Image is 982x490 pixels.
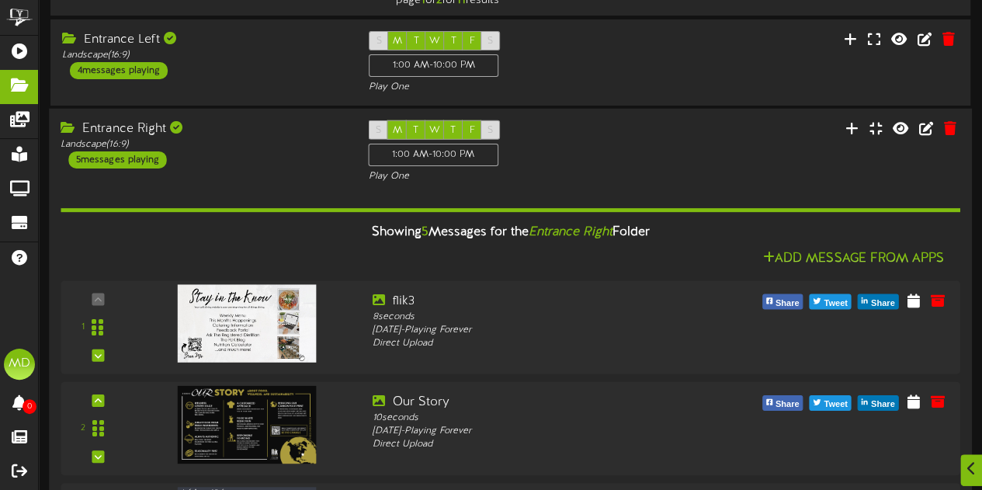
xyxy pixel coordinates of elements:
[372,394,723,412] div: Our Story
[70,62,168,79] div: 4 messages playing
[376,125,381,136] span: S
[369,81,652,94] div: Play One
[529,226,612,240] i: Entrance Right
[488,125,493,136] span: S
[772,295,803,312] span: Share
[376,36,382,47] span: S
[23,399,36,414] span: 0
[413,125,418,136] span: T
[809,294,851,310] button: Tweet
[762,395,803,411] button: Share
[450,125,456,136] span: T
[758,249,949,269] button: Add Message From Apps
[868,396,898,413] span: Share
[368,170,652,183] div: Play One
[372,324,723,337] div: [DATE] - Playing Forever
[61,138,345,151] div: Landscape ( 16:9 )
[821,295,850,312] span: Tweet
[858,395,899,411] button: Share
[772,396,803,413] span: Share
[393,36,402,47] span: M
[4,349,35,380] div: MD
[178,284,316,362] img: c79b5cda-98af-4b05-b924-edc1883df893dining-website-lcd.jpg
[488,36,493,47] span: S
[372,310,723,323] div: 8 seconds
[429,36,440,47] span: W
[68,151,166,169] div: 5 messages playing
[49,216,972,249] div: Showing Messages for the Folder
[858,294,899,310] button: Share
[470,36,475,47] span: F
[178,386,316,464] img: 69b72093-67f9-409a-ab3d-45147a61a239flikourstorylcd_landscape.jpg
[821,396,850,413] span: Tweet
[429,125,440,136] span: W
[762,294,803,310] button: Share
[414,36,419,47] span: T
[61,120,345,138] div: Entrance Right
[422,226,429,240] span: 5
[372,292,723,310] div: flik3
[62,49,345,62] div: Landscape ( 16:9 )
[868,295,898,312] span: Share
[62,31,345,49] div: Entrance Left
[809,395,851,411] button: Tweet
[372,438,723,451] div: Direct Upload
[451,36,456,47] span: T
[372,412,723,425] div: 10 seconds
[368,144,498,166] div: 1:00 AM - 10:00 PM
[469,125,474,136] span: F
[393,125,402,136] span: M
[369,54,498,77] div: 1:00 AM - 10:00 PM
[372,425,723,438] div: [DATE] - Playing Forever
[372,337,723,350] div: Direct Upload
